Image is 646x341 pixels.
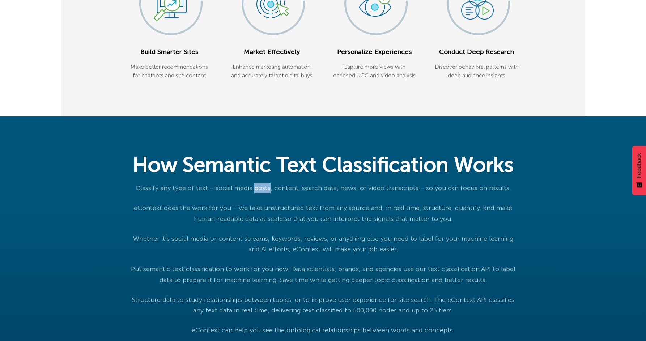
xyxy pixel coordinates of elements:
[230,63,314,80] p: Enhance marketing automation and accurately target digital buys
[127,264,519,285] p: Put semantic text classification to work for you now. Data scientists, brands, and agencies use o...
[127,63,212,80] p: Make better recommendations for chatbots and site content
[230,48,314,56] h5: Market Effectively
[332,48,416,56] h5: Personalize Experiences
[127,203,519,224] p: eContext does the work for you – we take unstructured text from any source and, in real time, str...
[127,183,519,193] p: Classify any type of text – social media posts, content, search data, news, or video transcripts ...
[632,146,646,195] button: Feedback - Show survey
[332,63,416,80] p: Capture more views with enriched UGC and video analysis
[127,295,519,316] p: Structure data to study relationships between topics, or to improve user experience for site sear...
[127,153,519,177] h1: How Semantic Text Classification Works
[127,48,212,56] h5: Build Smarter Sites
[636,153,642,178] span: Feedback
[434,63,519,80] p: Discover behavioral patterns with deep audience insights
[127,325,519,336] p: eContext can help you see the ontological relationships between words and concepts.
[434,48,519,56] h5: Conduct Deep Research
[127,234,519,255] p: Whether it’s social media or content streams, keywords, reviews, or anything else you need to lab...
